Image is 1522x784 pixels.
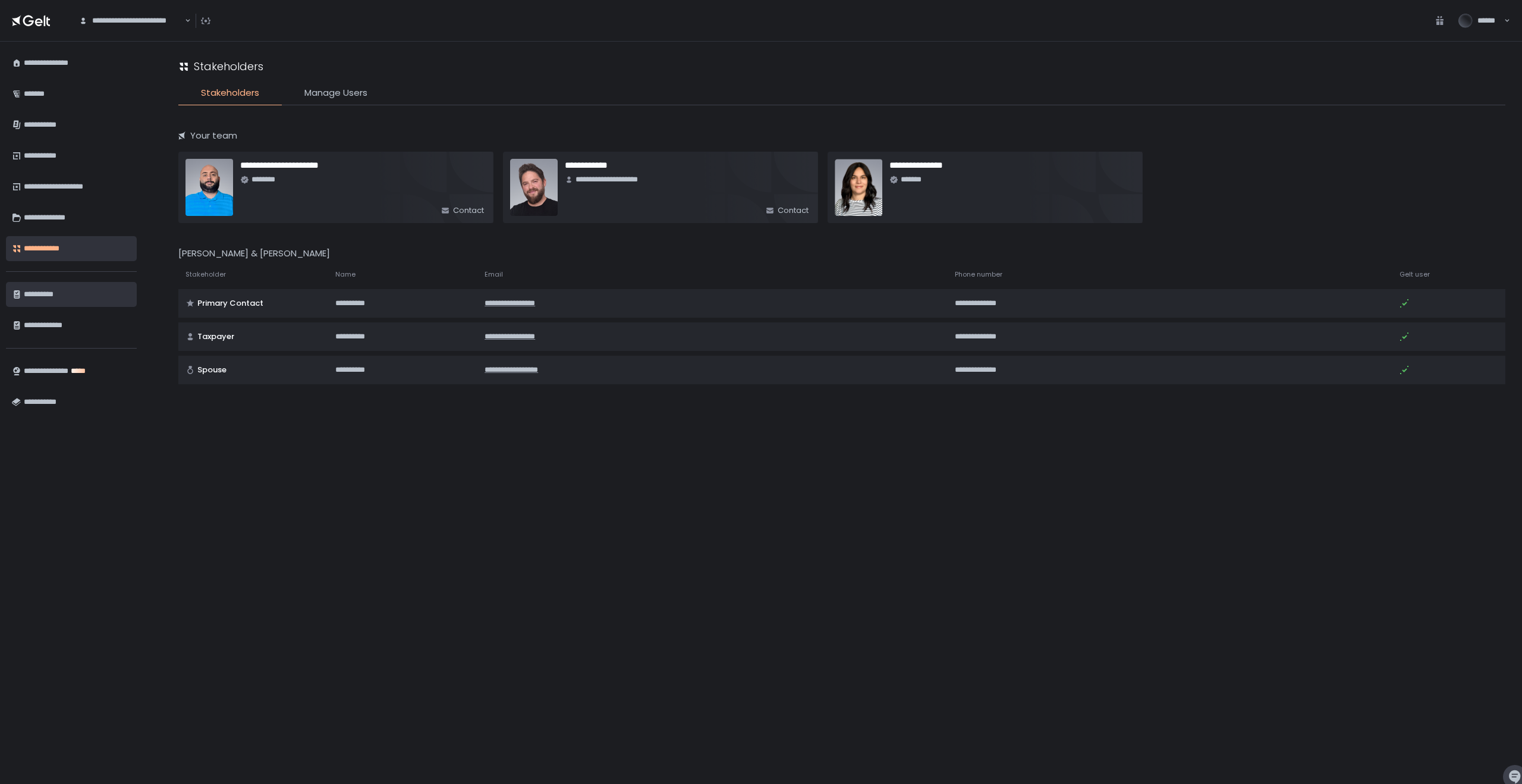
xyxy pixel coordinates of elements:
[183,15,184,27] input: Search for option
[185,270,226,279] span: Stakeholder
[485,270,503,279] span: Email
[190,129,237,143] span: Your team
[335,270,356,279] span: Name
[197,365,227,375] span: Spouse
[197,331,234,342] span: Taxpayer
[71,8,191,33] div: Search for option
[178,247,330,259] span: [PERSON_NAME] & [PERSON_NAME]
[955,270,1002,279] span: Phone number
[201,86,259,100] span: Stakeholders
[194,58,263,74] h1: Stakeholders
[197,298,263,309] span: Primary Contact
[1400,270,1430,279] span: Gelt user
[304,86,367,100] span: Manage Users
